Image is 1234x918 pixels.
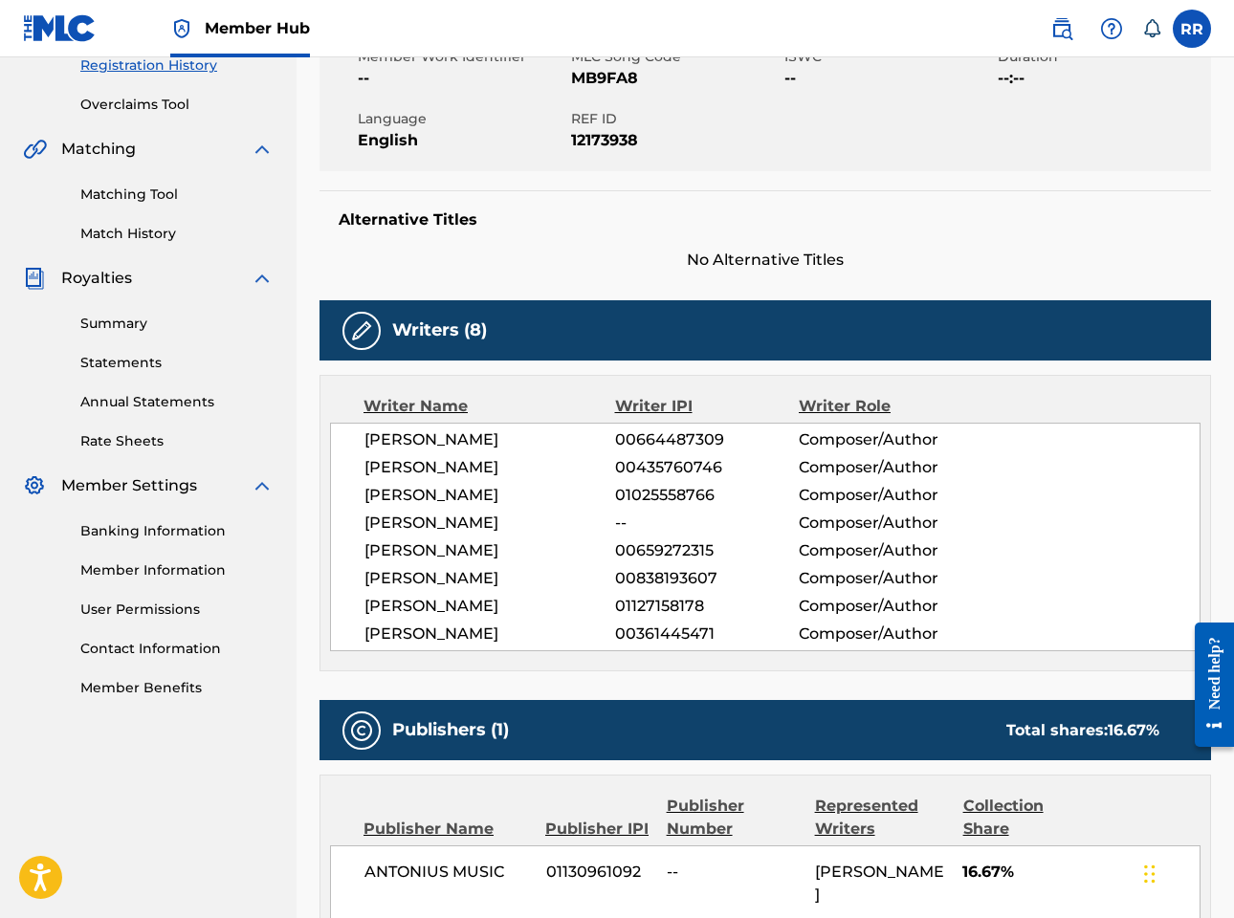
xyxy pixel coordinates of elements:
[799,428,966,451] span: Composer/Author
[80,560,274,580] a: Member Information
[350,319,373,342] img: Writers
[1180,603,1234,767] iframe: Resource Center
[364,595,615,618] span: [PERSON_NAME]
[615,484,799,507] span: 01025558766
[962,861,1200,884] span: 16.67%
[364,512,615,535] span: [PERSON_NAME]
[80,314,274,334] a: Summary
[615,395,800,418] div: Writer IPI
[1138,826,1234,918] div: Chatwidget
[815,863,944,904] span: [PERSON_NAME]
[364,456,615,479] span: [PERSON_NAME]
[963,795,1089,841] div: Collection Share
[80,639,274,659] a: Contact Information
[1108,721,1159,739] span: 16.67 %
[251,267,274,290] img: expand
[799,512,966,535] span: Composer/Author
[1144,845,1156,903] div: Slepen
[358,109,566,129] span: Language
[799,395,966,418] div: Writer Role
[545,818,652,841] div: Publisher IPI
[80,392,274,412] a: Annual Statements
[364,428,615,451] span: [PERSON_NAME]
[80,95,274,115] a: Overclaims Tool
[546,861,652,884] span: 01130961092
[350,719,373,742] img: Publishers
[799,595,966,618] span: Composer/Author
[815,795,949,841] div: Represented Writers
[23,474,46,497] img: Member Settings
[667,795,801,841] div: Publisher Number
[799,567,966,590] span: Composer/Author
[1050,17,1073,40] img: search
[1043,10,1081,48] a: Public Search
[615,456,799,479] span: 00435760746
[1092,10,1131,48] div: Help
[799,484,966,507] span: Composer/Author
[80,185,274,205] a: Matching Tool
[364,539,615,562] span: [PERSON_NAME]
[1006,719,1159,742] div: Total shares:
[571,109,780,129] span: REF ID
[998,67,1206,90] span: --:--
[364,395,615,418] div: Writer Name
[1138,826,1234,918] iframe: Chat Widget
[799,623,966,645] span: Composer/Author
[667,861,801,884] span: --
[1100,17,1123,40] img: help
[784,67,993,90] span: --
[392,319,487,341] h5: Writers (8)
[364,567,615,590] span: [PERSON_NAME]
[615,428,799,451] span: 00664487309
[1142,19,1161,38] div: Notifications
[571,129,780,152] span: 12173938
[615,595,799,618] span: 01127158178
[615,512,799,535] span: --
[61,267,132,290] span: Royalties
[251,138,274,161] img: expand
[339,210,1192,229] h5: Alternative Titles
[251,474,274,497] img: expand
[80,55,274,76] a: Registration History
[615,623,799,645] span: 00361445471
[23,138,47,161] img: Matching
[80,521,274,541] a: Banking Information
[61,138,136,161] span: Matching
[358,129,566,152] span: English
[364,861,532,884] span: ANTONIUS MUSIC
[170,17,193,40] img: Top Rightsholder
[80,431,274,451] a: Rate Sheets
[615,539,799,562] span: 00659272315
[80,678,274,698] a: Member Benefits
[61,474,197,497] span: Member Settings
[571,67,780,90] span: MB9FA8
[799,456,966,479] span: Composer/Author
[799,539,966,562] span: Composer/Author
[364,484,615,507] span: [PERSON_NAME]
[1173,10,1211,48] div: User Menu
[615,567,799,590] span: 00838193607
[205,17,310,39] span: Member Hub
[364,623,615,645] span: [PERSON_NAME]
[23,14,97,42] img: MLC Logo
[80,600,274,620] a: User Permissions
[23,267,46,290] img: Royalties
[80,224,274,244] a: Match History
[358,67,566,90] span: --
[80,353,274,373] a: Statements
[320,249,1211,272] span: No Alternative Titles
[364,818,531,841] div: Publisher Name
[392,719,509,741] h5: Publishers (1)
